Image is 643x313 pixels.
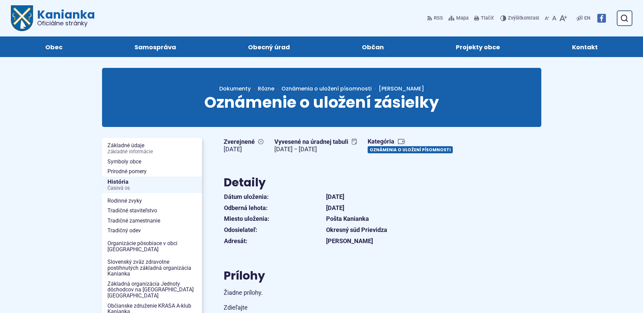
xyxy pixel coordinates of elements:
[107,177,197,193] span: História
[107,157,197,167] span: Symboly obce
[105,36,205,57] a: Samospráva
[426,36,529,57] a: Projekty obce
[102,226,202,236] a: Tradičný odev
[224,203,326,214] th: Odberná lehota:
[326,226,387,233] strong: Okresný súd Prievidza
[102,279,202,301] a: Základná organizácia Jednoty dôchodcov na [GEOGRAPHIC_DATA] [GEOGRAPHIC_DATA]
[107,196,197,206] span: Rodinné zvyky
[508,16,539,21] span: kontrast
[107,238,197,254] span: Organizácie pôsobiace v obci [GEOGRAPHIC_DATA]
[107,186,197,191] span: Časová os
[583,14,592,22] a: EN
[500,11,541,25] button: Zvýšiťkontrast
[447,11,470,25] a: Mapa
[551,11,558,25] button: Nastaviť pôvodnú veľkosť písma
[219,36,319,57] a: Obecný úrad
[456,14,469,22] span: Mapa
[107,226,197,236] span: Tradičný odev
[281,85,372,93] a: Oznámenia o uložení písomnosti
[572,36,598,57] span: Kontakt
[481,16,494,21] span: Tlačiť
[543,11,551,25] button: Zmenšiť veľkosť písma
[274,138,357,146] span: Vyvesené na úradnej tabuli
[368,138,455,146] span: Kategória
[102,206,202,216] a: Tradičné staviteľstvo
[224,146,264,153] figcaption: [DATE]
[333,36,413,57] a: Občan
[102,166,202,177] a: Prírodné pomery
[107,279,197,301] span: Základná organizácia Jednoty dôchodcov na [GEOGRAPHIC_DATA] [GEOGRAPHIC_DATA]
[11,5,95,31] a: Logo Kanianka, prejsť na domovskú stránku.
[368,146,453,153] a: Oznámenia o uložení písomnosti
[584,14,590,22] span: EN
[434,14,443,22] span: RSS
[219,85,251,93] span: Dokumenty
[597,14,606,23] img: Prejsť na Facebook stránku
[107,206,197,216] span: Tradičné staviteľstvo
[107,257,197,279] span: Slovenský zväz zdravotne postihnutých základná organizácia Kanianka
[102,257,202,279] a: Slovenský zväz zdravotne postihnutých základná organizácia Kanianka
[248,36,290,57] span: Obecný úrad
[37,20,95,26] span: Oficiálne stránky
[274,146,357,153] figcaption: [DATE] − [DATE]
[102,238,202,254] a: Organizácie pôsobiace v obci [GEOGRAPHIC_DATA]
[11,5,33,31] img: Prejsť na domovskú stránku
[224,213,326,225] th: Miesto uloženia:
[219,85,258,93] a: Dokumenty
[362,36,384,57] span: Občan
[224,236,326,247] th: Adresát:
[427,11,444,25] a: RSS
[224,269,464,282] h2: Prílohy
[134,36,176,57] span: Samospráva
[258,85,281,93] a: Rôzne
[258,85,274,93] span: Rôzne
[508,15,521,21] span: Zvýšiť
[107,216,197,226] span: Tradičné zamestnanie
[16,36,92,57] a: Obec
[102,216,202,226] a: Tradičné zamestnanie
[326,215,369,222] strong: Pošta Kanianka
[107,140,197,156] span: Základné údaje
[224,288,464,298] p: Žiadne prílohy.
[107,149,197,155] span: Základné informácie
[379,85,424,93] span: [PERSON_NAME]
[102,196,202,206] a: Rodinné zvyky
[372,85,424,93] a: [PERSON_NAME]
[102,157,202,167] a: Symboly obce
[107,166,197,177] span: Prírodné pomery
[558,11,568,25] button: Zväčšiť veľkosť písma
[45,36,63,57] span: Obec
[456,36,500,57] span: Projekty obce
[326,193,344,200] strong: [DATE]
[224,225,326,236] th: Odosielateľ:
[224,191,326,203] th: Dátum uloženia:
[102,140,202,156] a: Základné údajeZákladné informácie
[204,92,439,113] span: Oznámenie o uložení zásielky
[224,176,464,189] h2: Detaily
[224,303,464,313] p: Zdieľajte
[473,11,495,25] button: Tlačiť
[33,9,95,26] span: Kanianka
[224,138,264,146] span: Zverejnené
[543,36,627,57] a: Kontakt
[102,177,202,193] a: HistóriaČasová os
[326,204,344,211] strong: [DATE]
[326,237,373,244] strong: [PERSON_NAME]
